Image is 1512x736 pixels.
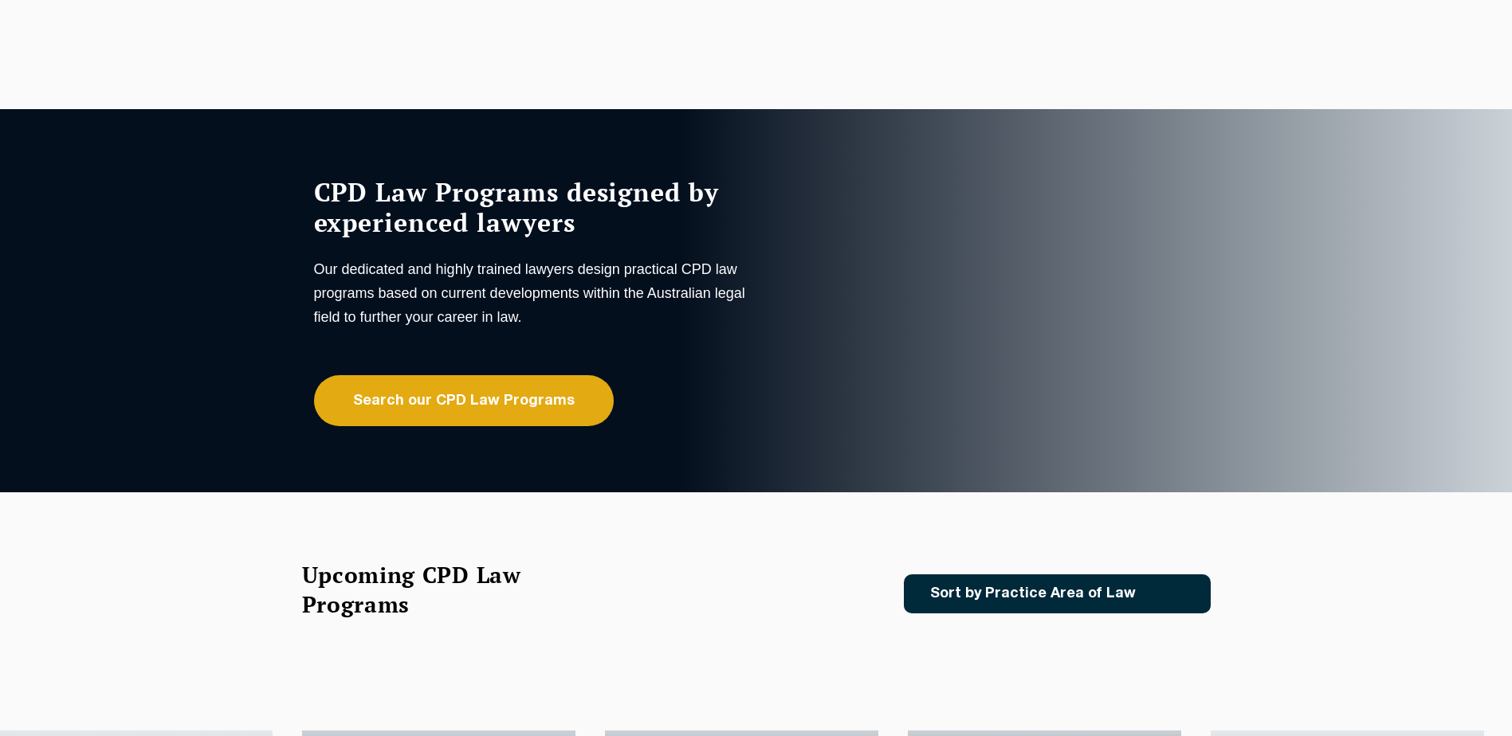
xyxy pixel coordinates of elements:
h2: Upcoming CPD Law Programs [302,560,561,619]
h1: CPD Law Programs designed by experienced lawyers [314,177,752,237]
a: Search our CPD Law Programs [314,375,614,426]
p: Our dedicated and highly trained lawyers design practical CPD law programs based on current devel... [314,257,752,329]
a: Sort by Practice Area of Law [904,574,1211,613]
img: Icon [1161,587,1180,601]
